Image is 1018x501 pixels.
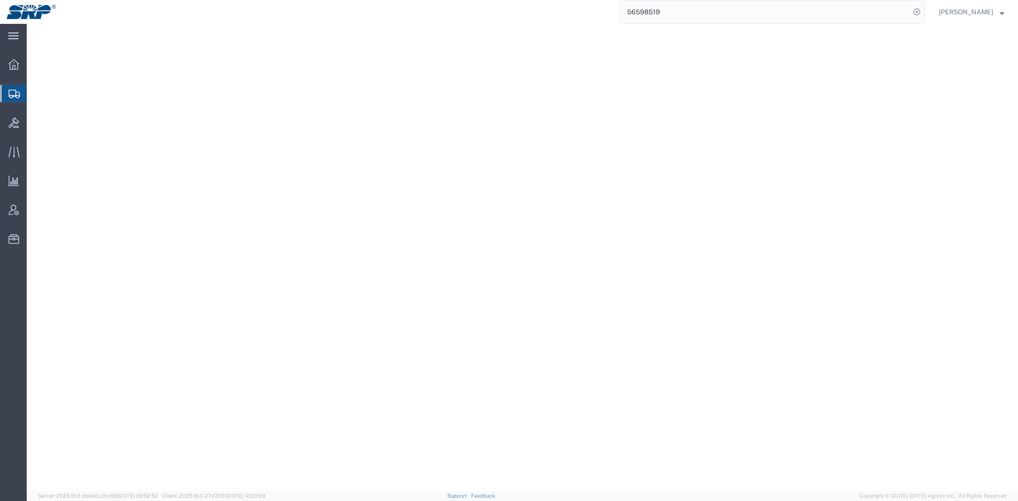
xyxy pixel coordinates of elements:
[162,493,265,499] span: Client: 2025.18.0-27d3021
[27,24,1018,491] iframe: FS Legacy Container
[7,5,56,19] img: logo
[447,493,471,499] a: Support
[860,492,1007,500] span: Copyright © [DATE]-[DATE] Agistix Inc., All Rights Reserved
[38,493,158,499] span: Server: 2025.18.0-bb0e0c2bd68
[471,493,495,499] a: Feedback
[620,0,910,23] input: Search for shipment number, reference number
[938,6,1005,18] button: [PERSON_NAME]
[939,7,993,17] span: Marissa Camacho
[227,493,265,499] span: [DATE] 10:20:09
[118,493,158,499] span: [DATE] 09:52:52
